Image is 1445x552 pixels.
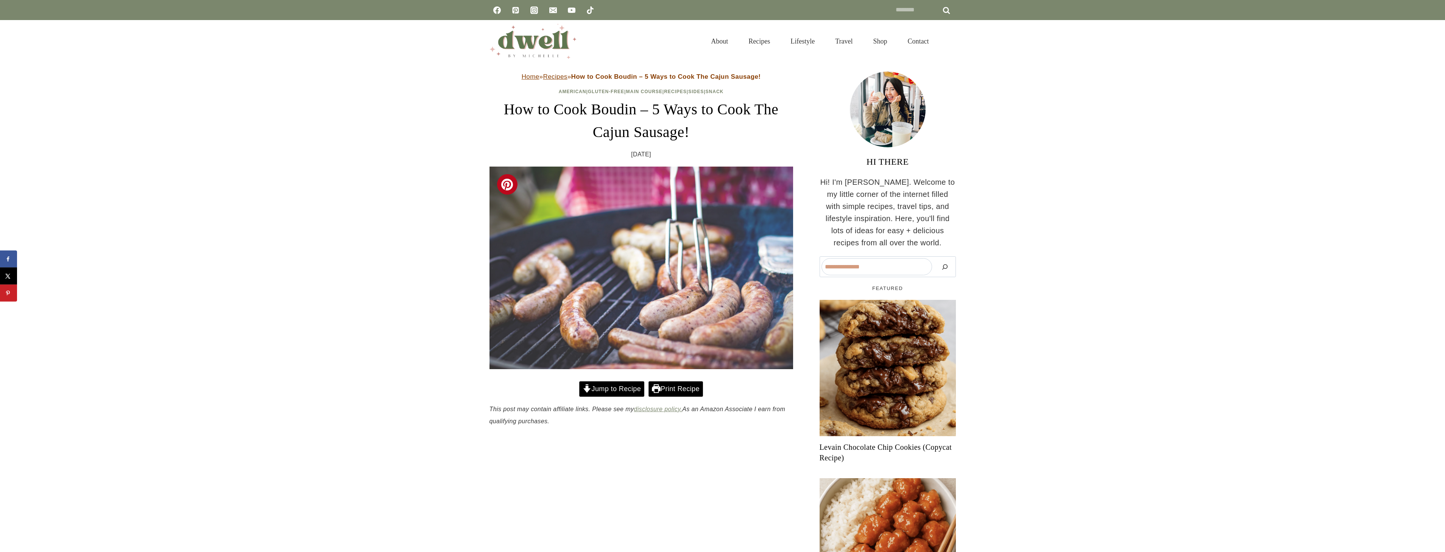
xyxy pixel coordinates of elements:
[588,89,624,94] a: Gluten-Free
[820,176,956,249] p: Hi! I'm [PERSON_NAME]. Welcome to my little corner of the internet filled with simple recipes, tr...
[522,73,761,80] span: » »
[508,3,523,18] a: Pinterest
[579,381,644,397] a: Jump to Recipe
[527,3,542,18] a: Instagram
[780,29,825,54] a: Lifestyle
[489,98,793,143] h1: How to Cook Boudin – 5 Ways to Cook The Cajun Sausage!
[564,3,579,18] a: YouTube
[546,3,561,18] a: Email
[706,89,724,94] a: Snack
[688,89,704,94] a: Sides
[631,150,651,159] time: [DATE]
[559,89,586,94] a: American
[489,167,793,369] img: cajun sausages barbecued on a grill
[936,258,954,275] button: Search
[701,29,939,54] nav: Primary Navigation
[648,381,703,397] a: Print Recipe
[489,406,786,424] em: This post may contain affiliate links. Please see my As an Amazon Associate I earn from qualifyin...
[863,29,897,54] a: Shop
[820,300,956,436] a: Read More Levain Chocolate Chip Cookies (Copycat Recipe)
[898,29,939,54] a: Contact
[820,285,956,292] h5: FEATURED
[522,73,539,80] a: Home
[571,73,761,80] strong: How to Cook Boudin – 5 Ways to Cook The Cajun Sausage!
[825,29,863,54] a: Travel
[489,3,505,18] a: Facebook
[634,406,682,412] a: disclosure policy.
[489,24,577,59] img: DWELL by michelle
[543,73,567,80] a: Recipes
[664,89,687,94] a: Recipes
[701,29,738,54] a: About
[820,155,956,168] h3: HI THERE
[583,3,598,18] a: TikTok
[943,35,956,48] button: View Search Form
[626,89,662,94] a: Main Course
[738,29,780,54] a: Recipes
[559,89,724,94] span: | | | | |
[820,442,956,463] a: Levain Chocolate Chip Cookies (Copycat Recipe)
